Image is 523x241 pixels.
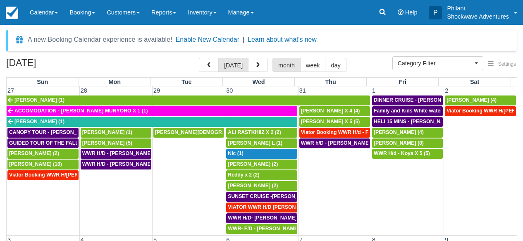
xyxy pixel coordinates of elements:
[81,138,151,148] a: [PERSON_NAME] (5)
[272,58,301,72] button: month
[498,61,516,67] span: Settings
[299,106,370,116] a: [PERSON_NAME] X 4 (4)
[301,129,413,135] span: Viator Booking WWR H/d - Froger Julien X1 (1)
[7,128,79,138] a: CANOPY TOUR - [PERSON_NAME] X5 (5)
[181,79,192,85] span: Tue
[252,79,265,85] span: Wed
[429,6,442,19] div: P
[7,138,79,148] a: GUIDED TOUR OF THE FALLS - [PERSON_NAME] X 5 (5)
[7,160,79,169] a: [PERSON_NAME] (10)
[7,87,15,94] span: 27
[228,226,314,231] span: WWR- F/D - [PERSON_NAME] X1 (1)
[372,117,443,127] a: HELI 15 MINS - [PERSON_NAME] X4 (4)
[372,106,443,116] a: Family and Kids White water Rafting - [PERSON_NAME] X4 (4)
[483,58,521,70] button: Settings
[301,119,360,124] span: [PERSON_NAME] X 5 (5)
[372,138,443,148] a: [PERSON_NAME] (8)
[226,181,297,191] a: [PERSON_NAME] (2)
[226,192,297,202] a: SUNSET CRUISE -[PERSON_NAME] X2 (2)
[228,150,243,156] span: Nic (1)
[374,140,424,146] span: [PERSON_NAME] (8)
[228,172,259,178] span: Reddy x 2 (2)
[6,7,18,19] img: checkfront-main-nav-mini-logo.png
[82,129,132,135] span: [PERSON_NAME] (1)
[37,79,48,85] span: Sun
[81,128,151,138] a: [PERSON_NAME] (1)
[81,160,151,169] a: WWR H/D - [PERSON_NAME] X5 (5)
[299,138,370,148] a: WWR h/D - [PERSON_NAME] X2 (2)
[9,161,62,167] span: [PERSON_NAME] (10)
[445,106,516,116] a: Viator Booking WWR H/[PERSON_NAME] 4 (4)
[405,9,418,16] span: Help
[6,58,111,73] h2: [DATE]
[9,129,108,135] span: CANOPY TOUR - [PERSON_NAME] X5 (5)
[153,128,224,138] a: [PERSON_NAME][DEMOGRAPHIC_DATA] (6)
[226,170,297,180] a: Reddy x 2 (2)
[301,108,360,114] span: [PERSON_NAME] X 4 (4)
[226,138,297,148] a: [PERSON_NAME] L (1)
[447,4,509,12] p: Philani
[9,172,214,178] span: Viator Booking WWR H/[PERSON_NAME] [PERSON_NAME][GEOGRAPHIC_DATA] (1)
[80,87,88,94] span: 28
[28,35,172,45] div: A new Booking Calendar experience is available!
[228,161,278,167] span: [PERSON_NAME] (2)
[14,97,64,103] span: [PERSON_NAME] (1)
[398,59,473,67] span: Category Filter
[226,128,297,138] a: ALI RASTKHIIZ X 2 (2)
[374,119,468,124] span: HELI 15 MINS - [PERSON_NAME] X4 (4)
[228,183,278,189] span: [PERSON_NAME] (2)
[228,204,327,210] span: VIATOR WWR H/D [PERSON_NAME] 4 (4)
[372,149,443,159] a: WWR H/d - Koya X 5 (5)
[176,36,239,44] button: Enable New Calendar
[14,119,64,124] span: [PERSON_NAME] (1)
[218,58,248,72] button: [DATE]
[299,128,370,138] a: Viator Booking WWR H/d - Froger Julien X1 (1)
[325,58,346,72] button: day
[444,87,449,94] span: 2
[155,129,263,135] span: [PERSON_NAME][DEMOGRAPHIC_DATA] (6)
[7,170,79,180] a: Viator Booking WWR H/[PERSON_NAME] [PERSON_NAME][GEOGRAPHIC_DATA] (1)
[470,79,479,85] span: Sat
[299,87,307,94] span: 31
[82,150,168,156] span: WWR H/D - [PERSON_NAME] X1 (1)
[225,87,234,94] span: 30
[372,128,443,138] a: [PERSON_NAME] (4)
[82,140,132,146] span: [PERSON_NAME] (5)
[301,140,386,146] span: WWR h/D - [PERSON_NAME] X2 (2)
[153,87,161,94] span: 29
[300,58,326,72] button: week
[248,36,317,43] a: Learn about what's new
[108,79,121,85] span: Mon
[7,117,297,127] a: [PERSON_NAME] (1)
[9,140,145,146] span: GUIDED TOUR OF THE FALLS - [PERSON_NAME] X 5 (5)
[9,150,59,156] span: [PERSON_NAME] (2)
[325,79,336,85] span: Thu
[374,97,476,103] span: DINNER CRUISE - [PERSON_NAME] X4 (4)
[81,149,151,159] a: WWR H/D - [PERSON_NAME] X1 (1)
[374,150,430,156] span: WWR H/d - Koya X 5 (5)
[7,106,297,116] a: ACCOMODATION - [PERSON_NAME] MUNYORO X 1 (1)
[398,10,404,15] i: Help
[399,79,406,85] span: Fri
[7,95,370,105] a: [PERSON_NAME] (1)
[374,129,424,135] span: [PERSON_NAME] (4)
[392,56,483,70] button: Category Filter
[447,12,509,21] p: Shockwave Adventures
[228,215,312,221] span: WWR H/D- [PERSON_NAME] X2 (2)
[372,95,443,105] a: DINNER CRUISE - [PERSON_NAME] X4 (4)
[82,161,168,167] span: WWR H/D - [PERSON_NAME] X5 (5)
[228,193,330,199] span: SUNSET CRUISE -[PERSON_NAME] X2 (2)
[447,97,497,103] span: [PERSON_NAME] (4)
[228,129,281,135] span: ALI RASTKHIIZ X 2 (2)
[445,95,516,105] a: [PERSON_NAME] (4)
[226,160,297,169] a: [PERSON_NAME] (2)
[243,36,244,43] span: |
[226,213,297,223] a: WWR H/D- [PERSON_NAME] X2 (2)
[7,149,79,159] a: [PERSON_NAME] (2)
[371,87,376,94] span: 1
[14,108,148,114] span: ACCOMODATION - [PERSON_NAME] MUNYORO X 1 (1)
[228,140,282,146] span: [PERSON_NAME] L (1)
[226,224,297,234] a: WWR- F/D - [PERSON_NAME] X1 (1)
[299,117,370,127] a: [PERSON_NAME] X 5 (5)
[226,203,297,212] a: VIATOR WWR H/D [PERSON_NAME] 4 (4)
